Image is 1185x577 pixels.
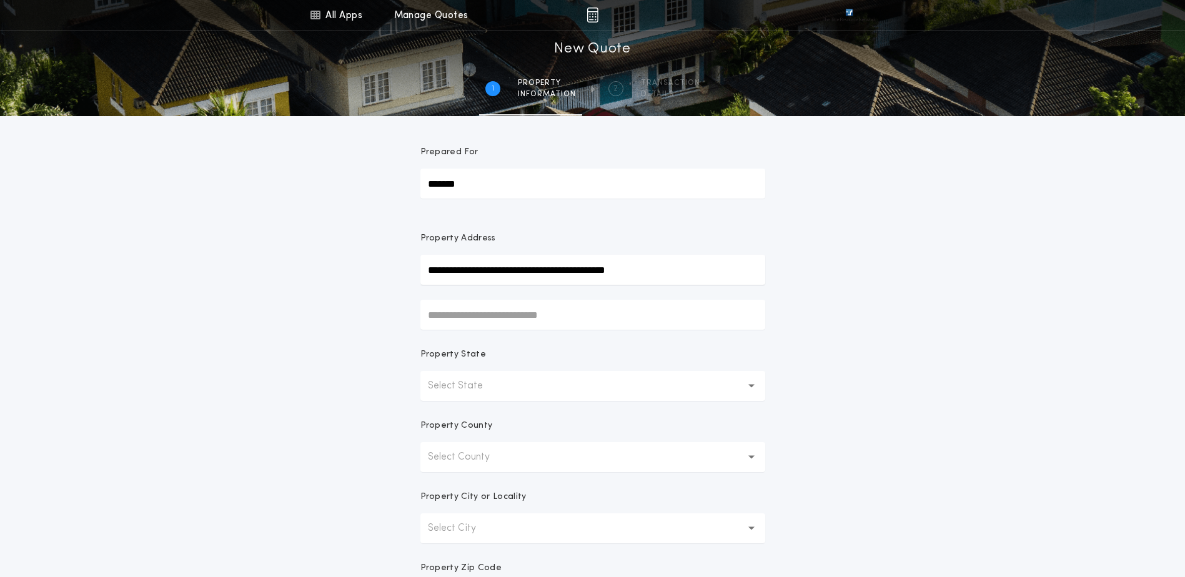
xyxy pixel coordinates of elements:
[420,420,493,432] p: Property County
[613,84,618,94] h2: 2
[518,89,576,99] span: information
[428,378,503,393] p: Select State
[420,146,478,159] p: Prepared For
[641,78,700,88] span: Transaction
[420,562,502,575] p: Property Zip Code
[420,442,765,472] button: Select County
[420,491,527,503] p: Property City or Locality
[823,9,875,21] img: vs-icon
[554,39,630,59] h1: New Quote
[420,348,486,361] p: Property State
[420,371,765,401] button: Select State
[641,89,700,99] span: details
[518,78,576,88] span: Property
[492,84,494,94] h2: 1
[428,450,510,465] p: Select County
[420,232,765,245] p: Property Address
[420,513,765,543] button: Select City
[587,7,598,22] img: img
[428,521,496,536] p: Select City
[420,169,765,199] input: Prepared For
